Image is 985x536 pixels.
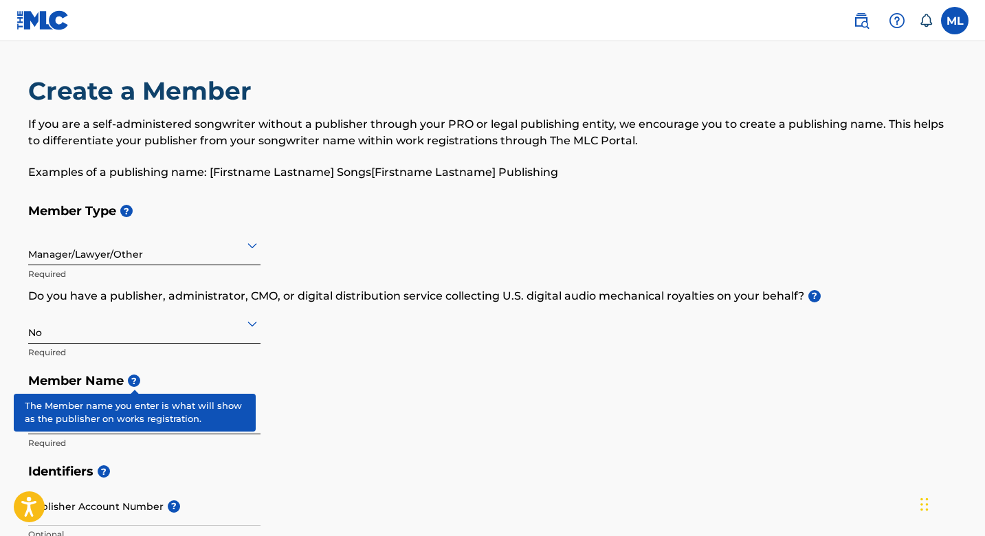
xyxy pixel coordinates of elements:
[28,228,261,262] div: Manager/Lawyer/Other
[883,7,911,34] div: Help
[853,12,870,29] img: search
[28,76,258,107] h2: Create a Member
[28,306,261,340] div: No
[919,14,933,27] div: Notifications
[916,470,985,536] iframe: Chat Widget
[28,164,958,181] p: Examples of a publishing name: [Firstname Lastname] Songs[Firstname Lastname] Publishing
[947,340,985,451] iframe: Resource Center
[28,116,958,149] p: If you are a self-administered songwriter without a publisher through your PRO or legal publishin...
[28,288,958,304] p: Do you have a publisher, administrator, CMO, or digital distribution service collecting U.S. digi...
[28,437,261,449] p: Required
[28,366,958,396] h5: Member Name
[120,205,133,217] span: ?
[28,197,958,226] h5: Member Type
[889,12,905,29] img: help
[28,346,261,359] p: Required
[941,7,969,34] div: User Menu
[128,375,140,387] span: ?
[98,465,110,478] span: ?
[848,7,875,34] a: Public Search
[28,268,261,280] p: Required
[168,500,180,513] span: ?
[920,484,929,525] div: Drag
[808,290,821,302] span: ?
[16,10,69,30] img: MLC Logo
[28,457,958,487] h5: Identifiers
